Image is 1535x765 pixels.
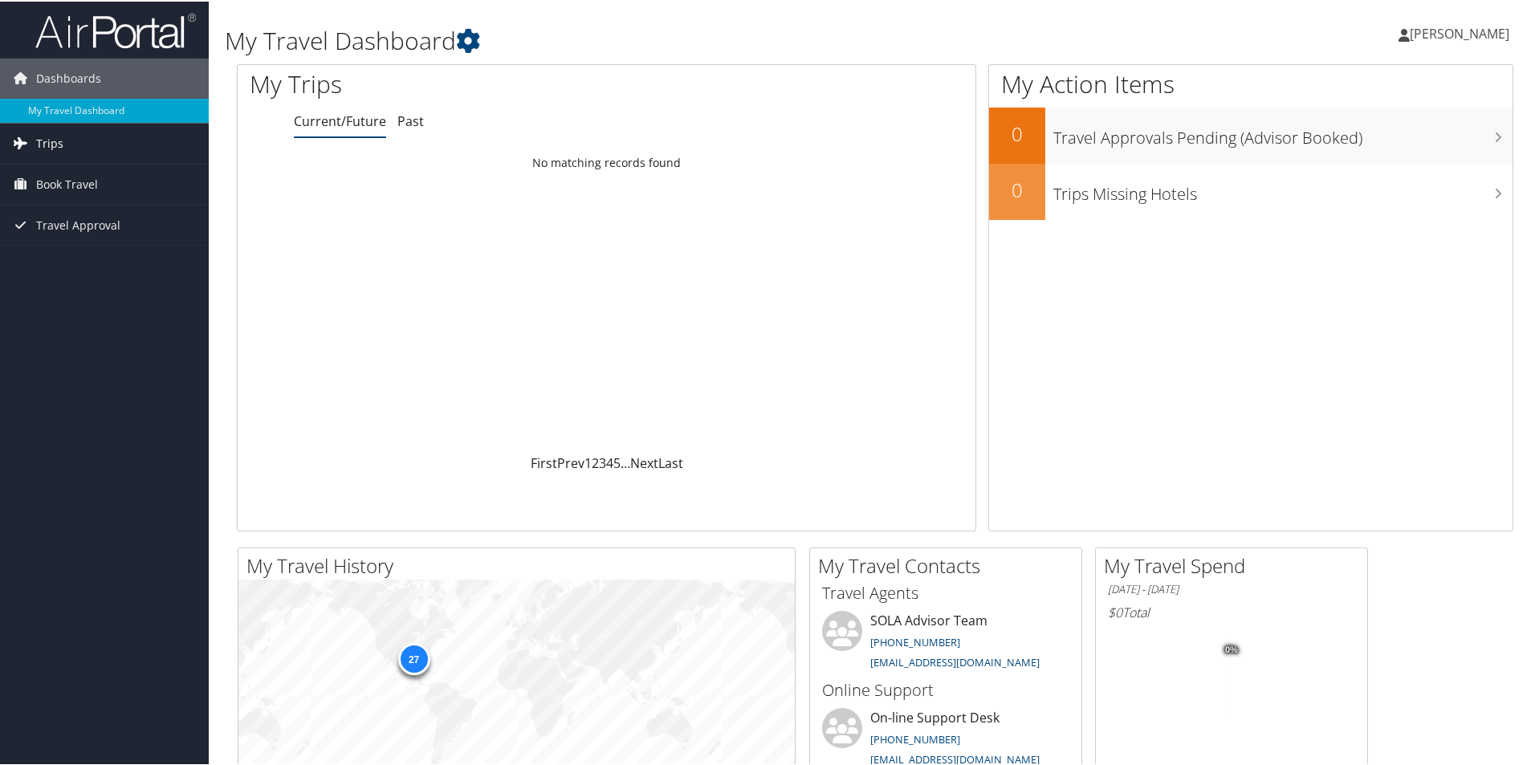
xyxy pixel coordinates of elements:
a: Next [630,453,658,470]
a: 2 [592,453,599,470]
span: Travel Approval [36,204,120,244]
h3: Trips Missing Hotels [1053,173,1513,204]
a: [PERSON_NAME] [1399,8,1525,56]
div: 27 [397,641,430,673]
span: Trips [36,122,63,162]
h1: My Trips [250,66,656,100]
a: 3 [599,453,606,470]
a: First [531,453,557,470]
a: [PHONE_NUMBER] [870,730,960,745]
td: No matching records found [238,147,975,176]
a: [EMAIL_ADDRESS][DOMAIN_NAME] [870,653,1040,668]
a: 4 [606,453,613,470]
img: airportal-logo.png [35,10,196,48]
h3: Online Support [822,678,1069,700]
a: [EMAIL_ADDRESS][DOMAIN_NAME] [870,751,1040,765]
span: $0 [1108,602,1122,620]
li: SOLA Advisor Team [814,609,1077,675]
h3: Travel Agents [822,580,1069,603]
h6: Total [1108,602,1355,620]
h3: Travel Approvals Pending (Advisor Booked) [1053,117,1513,148]
a: Current/Future [294,111,386,128]
h1: My Action Items [989,66,1513,100]
a: Prev [557,453,584,470]
a: 1 [584,453,592,470]
a: 0Travel Approvals Pending (Advisor Booked) [989,106,1513,162]
tspan: 0% [1225,644,1238,653]
a: 5 [613,453,621,470]
a: 0Trips Missing Hotels [989,162,1513,218]
h2: My Travel Spend [1104,551,1367,578]
a: Last [658,453,683,470]
span: … [621,453,630,470]
h6: [DATE] - [DATE] [1108,580,1355,596]
h2: 0 [989,175,1045,202]
span: Book Travel [36,163,98,203]
h2: 0 [989,119,1045,146]
span: [PERSON_NAME] [1410,23,1509,41]
h2: My Travel Contacts [818,551,1081,578]
a: Past [397,111,424,128]
h1: My Travel Dashboard [225,22,1092,56]
h2: My Travel History [246,551,795,578]
a: [PHONE_NUMBER] [870,633,960,648]
span: Dashboards [36,57,101,97]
